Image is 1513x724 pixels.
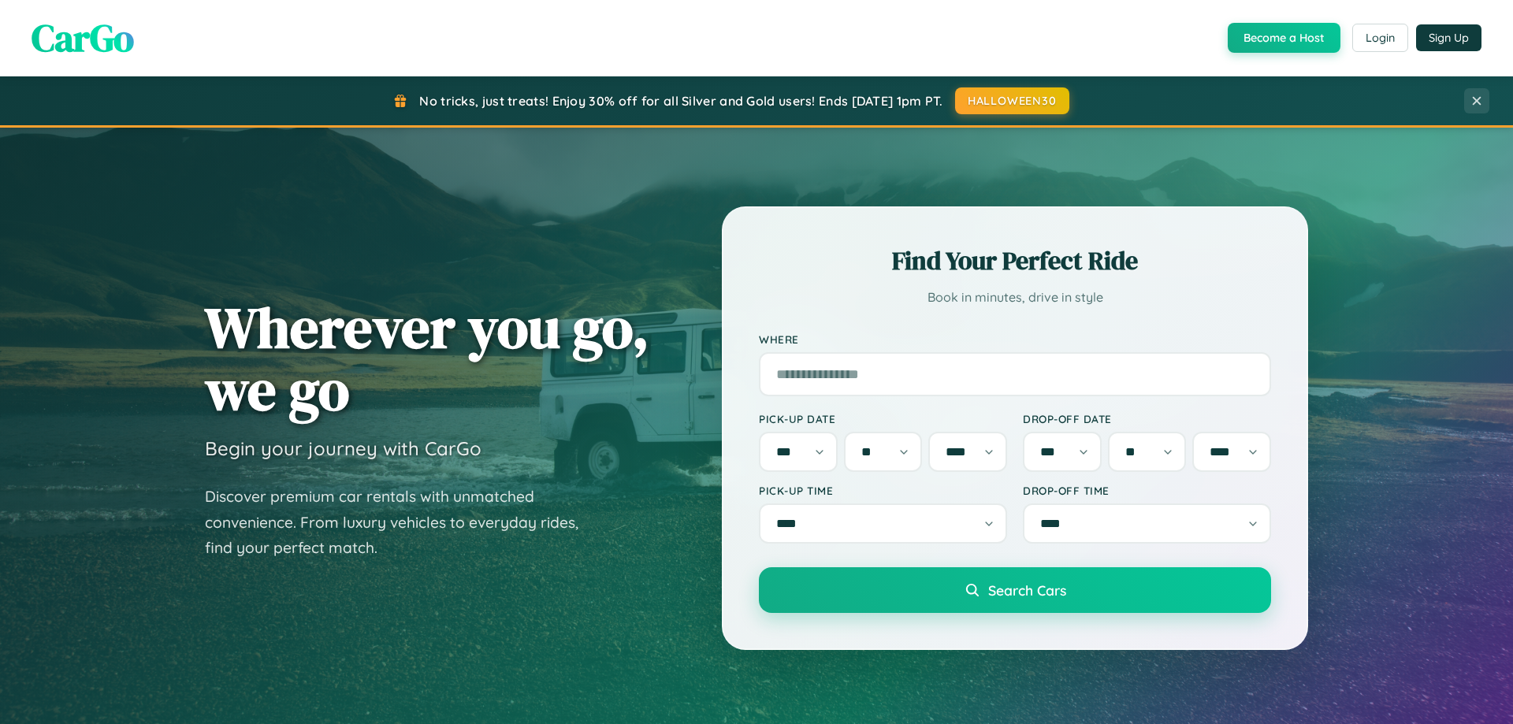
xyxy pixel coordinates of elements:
[988,581,1066,599] span: Search Cars
[759,412,1007,425] label: Pick-up Date
[205,436,481,460] h3: Begin your journey with CarGo
[1023,484,1271,497] label: Drop-off Time
[32,12,134,64] span: CarGo
[759,484,1007,497] label: Pick-up Time
[1352,24,1408,52] button: Login
[1023,412,1271,425] label: Drop-off Date
[205,296,649,421] h1: Wherever you go, we go
[759,567,1271,613] button: Search Cars
[759,286,1271,309] p: Book in minutes, drive in style
[759,332,1271,346] label: Where
[1416,24,1481,51] button: Sign Up
[419,93,942,109] span: No tricks, just treats! Enjoy 30% off for all Silver and Gold users! Ends [DATE] 1pm PT.
[1228,23,1340,53] button: Become a Host
[205,484,599,561] p: Discover premium car rentals with unmatched convenience. From luxury vehicles to everyday rides, ...
[759,243,1271,278] h2: Find Your Perfect Ride
[955,87,1069,114] button: HALLOWEEN30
